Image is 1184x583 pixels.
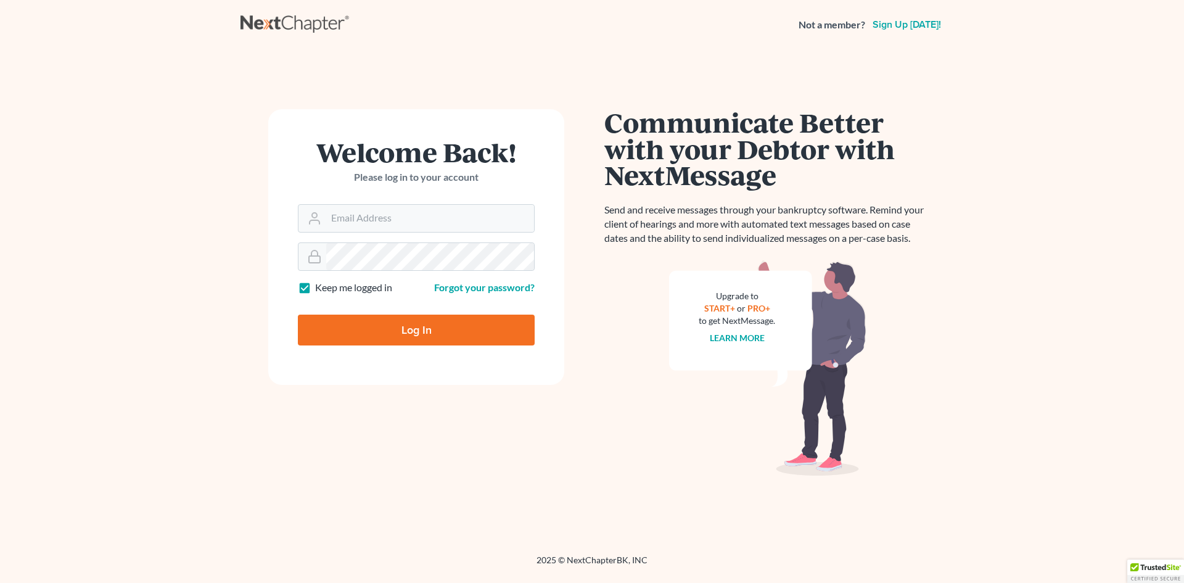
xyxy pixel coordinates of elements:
[315,281,392,295] label: Keep me logged in
[604,203,931,246] p: Send and receive messages through your bankruptcy software. Remind your client of hearings and mo...
[699,290,775,302] div: Upgrade to
[704,303,735,313] a: START+
[240,554,943,576] div: 2025 © NextChapterBK, INC
[298,170,535,184] p: Please log in to your account
[710,333,765,343] a: Learn more
[870,20,943,30] a: Sign up [DATE]!
[434,281,535,293] a: Forgot your password?
[737,303,746,313] span: or
[604,109,931,188] h1: Communicate Better with your Debtor with NextMessage
[669,260,866,476] img: nextmessage_bg-59042aed3d76b12b5cd301f8e5b87938c9018125f34e5fa2b7a6b67550977c72.svg
[747,303,770,313] a: PRO+
[1127,560,1184,583] div: TrustedSite Certified
[699,315,775,327] div: to get NextMessage.
[298,139,535,165] h1: Welcome Back!
[326,205,534,232] input: Email Address
[799,18,865,32] strong: Not a member?
[298,315,535,345] input: Log In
